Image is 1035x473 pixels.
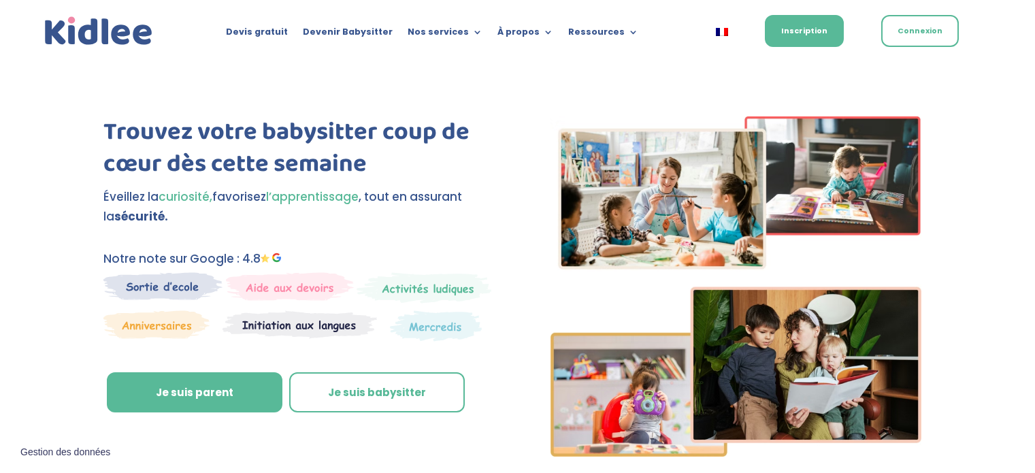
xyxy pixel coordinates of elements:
img: Mercredi [357,272,491,304]
a: Devis gratuit [226,27,288,42]
a: Connexion [881,15,959,47]
img: Français [716,28,728,36]
img: Sortie decole [103,272,223,300]
span: curiosité, [159,189,212,205]
img: Anniversaire [103,310,210,339]
img: Atelier thematique [223,310,377,339]
p: Éveillez la favorisez , tout en assurant la [103,187,495,227]
a: À propos [497,27,553,42]
img: Thematique [390,310,482,342]
span: Gestion des données [20,446,110,459]
a: Devenir Babysitter [303,27,393,42]
a: Kidlee Logo [42,14,156,49]
a: Je suis parent [107,372,282,413]
h1: Trouvez votre babysitter coup de cœur dès cette semaine [103,116,495,187]
p: Notre note sur Google : 4.8 [103,249,495,269]
a: Je suis babysitter [289,372,465,413]
button: Gestion des données [12,438,118,467]
picture: Imgs-2 [551,444,922,461]
img: logo_kidlee_bleu [42,14,156,49]
a: Inscription [765,15,844,47]
strong: sécurité. [114,208,168,225]
a: Ressources [568,27,638,42]
span: l’apprentissage [266,189,359,205]
a: Nos services [408,27,482,42]
img: weekends [226,272,354,301]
